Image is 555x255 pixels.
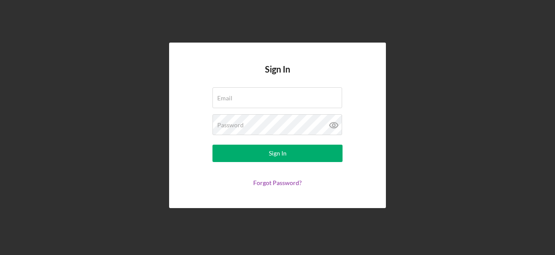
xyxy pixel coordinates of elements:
h4: Sign In [265,64,290,87]
button: Sign In [212,145,343,162]
label: Email [217,95,232,102]
a: Forgot Password? [253,179,302,186]
div: Sign In [269,145,287,162]
label: Password [217,122,244,129]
